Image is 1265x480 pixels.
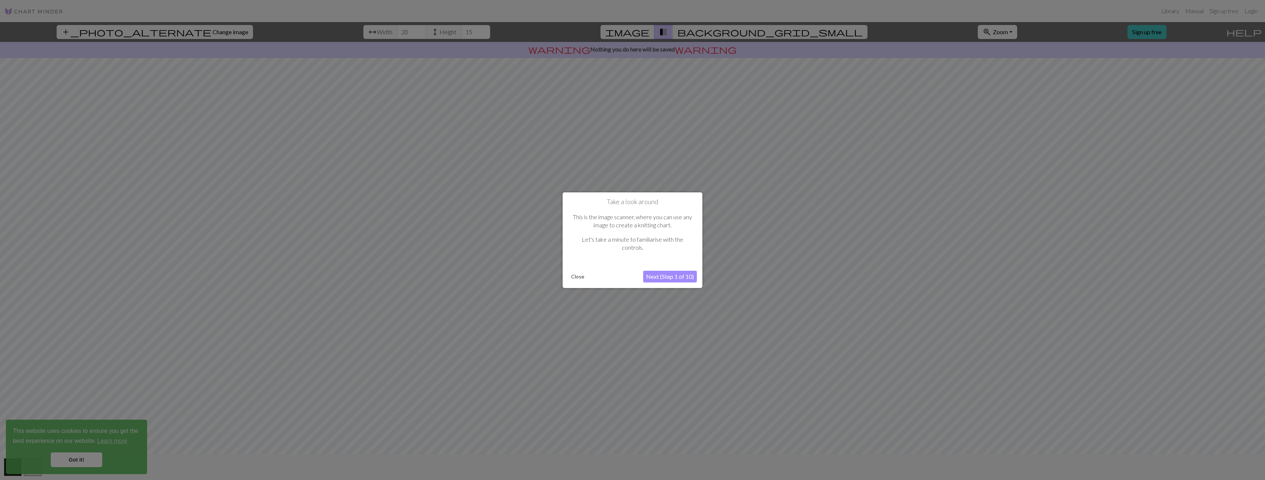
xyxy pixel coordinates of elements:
p: Let's take a minute to familiarise with the controls. [572,235,693,252]
button: Close [568,271,587,282]
h1: Take a look around [568,198,697,206]
button: Next (Step 1 of 10) [643,271,697,282]
div: Take a look around [563,192,702,288]
p: This is the image scanner, where you can use any image to create a knitting chart. [572,213,693,230]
